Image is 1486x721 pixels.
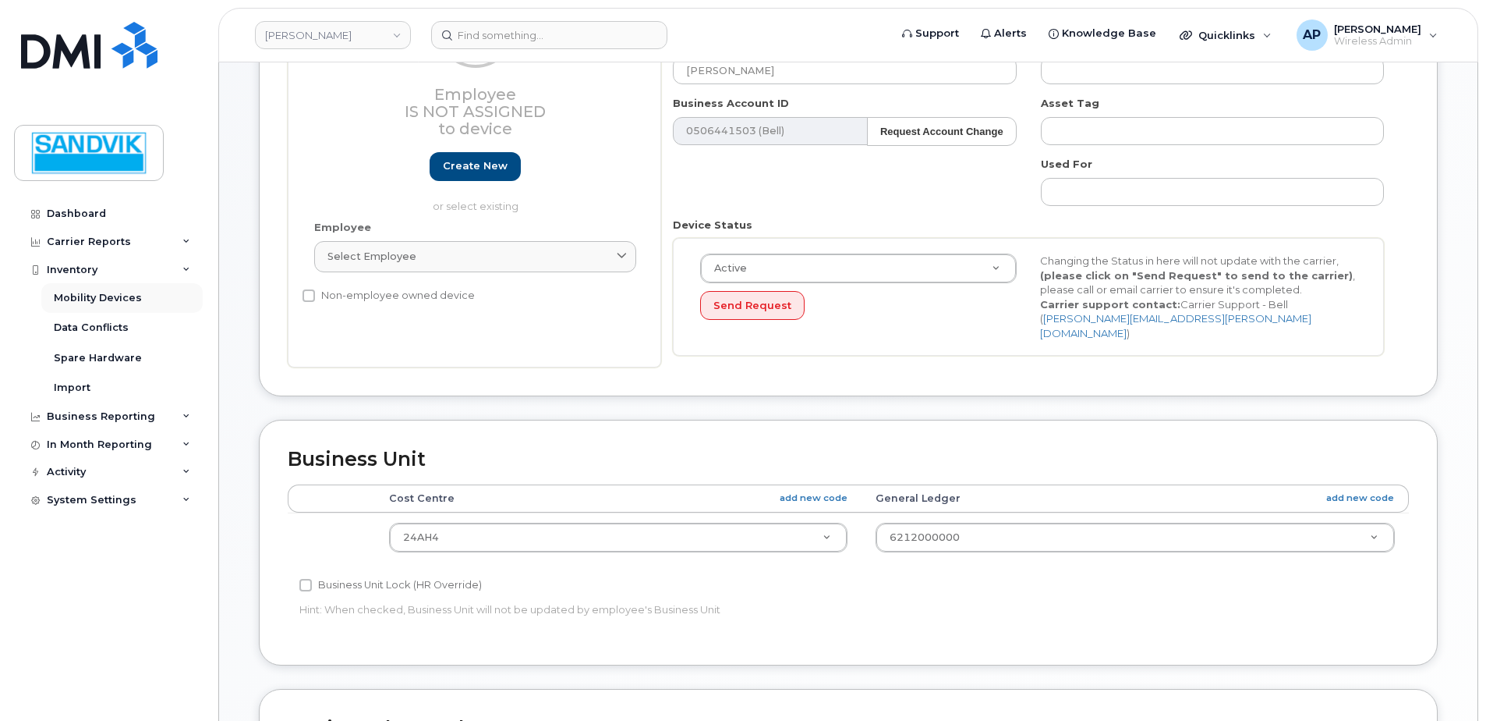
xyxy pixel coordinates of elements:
[890,531,960,543] span: 6212000000
[880,126,1003,137] strong: Request Account Change
[405,102,546,121] span: Is not assigned
[1334,23,1421,35] span: [PERSON_NAME]
[1303,26,1321,44] span: AP
[701,254,1016,282] a: Active
[705,261,747,275] span: Active
[288,449,1409,471] h2: Business Unit
[1334,35,1421,48] span: Wireless Admin
[299,602,1023,617] p: Hint: When checked, Business Unit will not be updated by employee's Business Unit
[1040,269,1353,282] strong: (please click on "Send Request" to send to the carrier)
[303,286,475,305] label: Non-employee owned device
[255,21,411,49] a: Sandvik Tamrock
[915,26,959,41] span: Support
[314,86,636,137] h3: Employee
[1038,18,1167,49] a: Knowledge Base
[1198,29,1255,41] span: Quicklinks
[299,579,312,591] input: Business Unit Lock (HR Override)
[673,96,789,111] label: Business Account ID
[430,152,521,181] a: Create new
[438,119,512,138] span: to device
[1041,157,1092,172] label: Used For
[1326,492,1394,505] a: add new code
[1040,298,1180,311] strong: Carrier support contact:
[862,485,1409,513] th: General Ledger
[780,492,847,505] a: add new code
[314,241,636,272] a: Select employee
[390,524,847,552] a: 24AH4
[403,531,439,543] span: 24AH4
[994,26,1027,41] span: Alerts
[673,218,752,233] label: Device Status
[1286,20,1449,51] div: Annette Panzani
[1041,96,1099,111] label: Asset Tag
[327,249,416,264] span: Select employee
[876,524,1394,552] a: 6212000000
[375,485,862,513] th: Cost Centre
[314,199,636,214] p: or select existing
[303,289,315,302] input: Non-employee owned device
[970,18,1038,49] a: Alerts
[700,291,805,320] button: Send Request
[1040,312,1311,339] a: [PERSON_NAME][EMAIL_ADDRESS][PERSON_NAME][DOMAIN_NAME]
[1169,20,1283,51] div: Quicklinks
[1062,26,1156,41] span: Knowledge Base
[891,18,970,49] a: Support
[314,220,371,235] label: Employee
[867,117,1017,146] button: Request Account Change
[1028,254,1368,340] div: Changing the Status in here will not update with the carrier, , please call or email carrier to e...
[431,21,667,49] input: Find something...
[299,576,482,595] label: Business Unit Lock (HR Override)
